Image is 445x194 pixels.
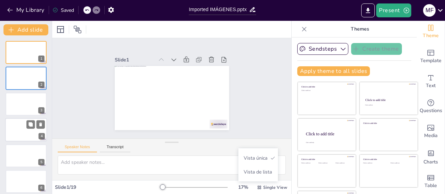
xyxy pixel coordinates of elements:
div: Add text boxes [417,69,445,94]
div: Click to add title [365,98,412,102]
span: Text [426,82,436,90]
div: 1 [38,56,44,62]
button: Transcript [100,145,131,152]
div: 4 [5,118,47,142]
button: Create theme [351,43,402,55]
div: Add ready made slides [417,44,445,69]
div: Click to add body [306,142,350,143]
div: Click to add text [365,105,411,106]
div: 5 [38,159,44,165]
div: Layout [55,24,66,35]
span: Position [73,25,82,34]
div: 5 [6,144,47,167]
div: Add a table [417,169,445,194]
button: Apply theme to all slides [297,66,370,76]
div: 2 [38,82,44,88]
button: Present [376,3,411,17]
button: Export to PowerPoint [361,3,375,17]
div: 17 % [235,184,251,191]
div: 6 [6,170,47,193]
span: Single View [263,185,287,190]
div: 2 [6,67,47,90]
div: Click to add title [363,158,413,161]
span: Questions [420,107,442,115]
div: Add images, graphics, shapes or video [417,119,445,144]
div: 1 [6,41,47,64]
div: Click to add title [306,131,350,136]
div: Click to add title [301,86,351,88]
div: 6 [38,185,44,191]
p: Themes [310,21,410,37]
span: Table [424,182,437,189]
span: Media [424,132,438,140]
div: Click to add text [335,162,351,164]
button: Sendsteps [297,43,348,55]
div: Click to add title [363,122,413,124]
div: Slide 1 / 19 [55,184,161,191]
div: Click to add title [301,158,351,161]
font: Vista de lista [244,169,272,175]
span: Theme [423,32,439,40]
button: M F [423,3,436,17]
font: Vista única [244,155,267,161]
span: Charts [423,158,438,166]
button: Add slide [3,24,48,35]
div: Add charts and graphs [417,144,445,169]
div: M F [423,4,436,17]
div: Get real-time input from your audience [417,94,445,119]
div: 3 [6,93,47,116]
div: Click to add text [301,162,317,164]
div: Click to add text [363,162,385,164]
button: Duplicate Slide [26,120,35,129]
span: Template [420,57,442,65]
button: My Library [5,5,47,16]
button: Speaker Notes [58,145,97,152]
div: Saved [52,7,74,14]
div: Slide 1 [121,45,161,60]
div: 4 [39,133,45,140]
input: Insert title [189,5,249,15]
div: Click to add text [390,162,412,164]
button: Delete Slide [37,120,45,129]
div: Change the overall theme [417,19,445,44]
div: 3 [38,107,44,113]
div: Click to add text [301,90,351,92]
div: Click to add text [318,162,334,164]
